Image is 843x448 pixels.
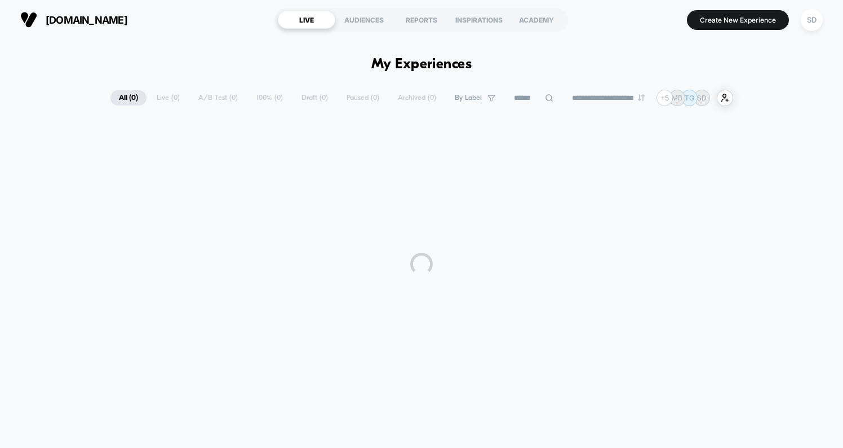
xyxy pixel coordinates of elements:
[508,11,565,29] div: ACADEMY
[110,90,147,106] span: All ( 0 )
[393,11,450,29] div: REPORTS
[278,11,335,29] div: LIVE
[687,10,789,30] button: Create New Experience
[455,94,482,102] span: By Label
[17,11,131,29] button: [DOMAIN_NAME]
[797,8,826,32] button: SD
[46,14,127,26] span: [DOMAIN_NAME]
[685,94,694,102] p: TG
[335,11,393,29] div: AUDIENCES
[450,11,508,29] div: INSPIRATIONS
[20,11,37,28] img: Visually logo
[638,94,645,101] img: end
[371,56,472,73] h1: My Experiences
[656,90,673,106] div: + 5
[672,94,682,102] p: MB
[697,94,707,102] p: SD
[801,9,823,31] div: SD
